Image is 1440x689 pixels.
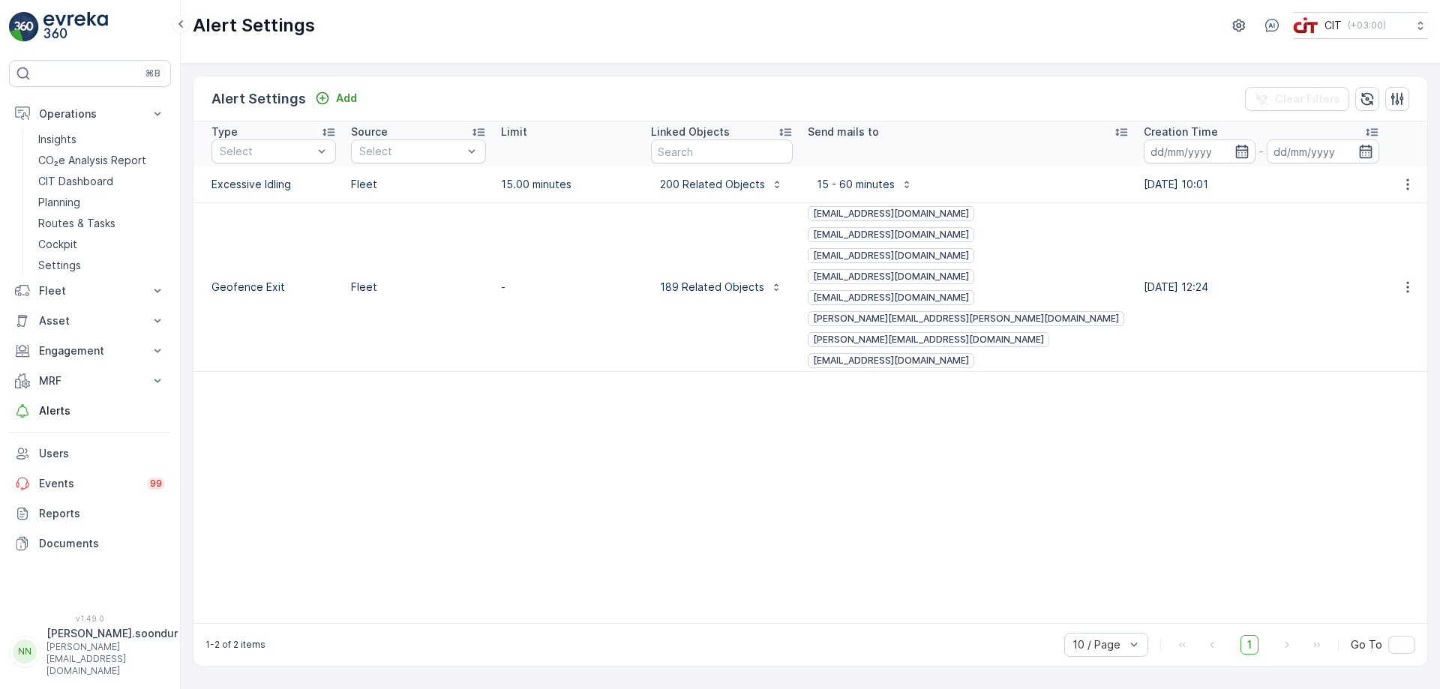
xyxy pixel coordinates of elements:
[38,258,81,273] p: Settings
[32,192,171,213] a: Planning
[38,216,115,231] p: Routes & Tasks
[660,177,765,192] p: 200 Related Objects
[9,396,171,426] a: Alerts
[193,166,343,202] td: Excessive Idling
[813,250,969,262] span: [EMAIL_ADDRESS][DOMAIN_NAME]
[32,255,171,276] a: Settings
[193,13,315,37] p: Alert Settings
[38,132,76,147] p: Insights
[336,91,357,106] p: Add
[1245,87,1349,111] button: Clear Filters
[9,366,171,396] button: MRF
[1267,139,1379,163] input: dd/mm/yyyy
[211,88,306,109] p: Alert Settings
[32,171,171,192] a: CIT Dashboard
[813,334,1044,346] span: [PERSON_NAME][EMAIL_ADDRESS][DOMAIN_NAME]
[501,124,527,139] p: Limit
[1275,91,1340,106] p: Clear Filters
[39,343,141,358] p: Engagement
[39,536,165,551] p: Documents
[9,336,171,366] button: Engagement
[32,234,171,255] a: Cockpit
[9,614,171,623] span: v 1.49.0
[145,67,160,79] p: ⌘B
[149,477,162,490] p: 99
[651,124,730,139] p: Linked Objects
[660,280,764,295] p: 189 Related Objects
[38,237,77,252] p: Cockpit
[1293,17,1318,34] img: cit-logo_pOk6rL0.png
[9,12,39,42] img: logo
[211,124,238,139] p: Type
[9,469,171,499] a: Events99
[32,129,171,150] a: Insights
[9,439,171,469] a: Users
[813,229,969,241] span: [EMAIL_ADDRESS][DOMAIN_NAME]
[1293,12,1428,39] button: CIT(+03:00)
[39,506,165,521] p: Reports
[1324,18,1342,33] p: CIT
[1351,637,1382,652] span: Go To
[351,124,388,139] p: Source
[813,208,969,220] span: [EMAIL_ADDRESS][DOMAIN_NAME]
[32,213,171,234] a: Routes & Tasks
[9,499,171,529] a: Reports
[39,446,165,461] p: Users
[343,166,493,202] td: Fleet
[1144,124,1218,139] p: Creation Time
[651,139,793,163] input: Search
[13,640,37,664] div: NN
[9,276,171,306] button: Fleet
[205,639,265,651] p: 1-2 of 2 items
[32,150,171,171] a: CO₂e Analysis Report
[501,177,636,192] p: 15.00 minutes
[39,403,165,418] p: Alerts
[808,124,879,139] p: Send mails to
[220,144,313,159] p: Select
[39,373,141,388] p: MRF
[808,172,922,196] button: 15 - 60 minutes
[38,174,113,189] p: CIT Dashboard
[651,275,791,299] button: 189 Related Objects
[493,202,643,371] td: -
[9,626,171,677] button: NN[PERSON_NAME].soondur[PERSON_NAME][EMAIL_ADDRESS][DOMAIN_NAME]
[38,195,80,210] p: Planning
[1136,166,1387,202] td: [DATE] 10:01
[39,283,141,298] p: Fleet
[9,99,171,129] button: Operations
[1348,19,1386,31] p: ( +03:00 )
[343,202,493,371] td: Fleet
[1258,142,1264,160] p: -
[359,144,463,159] p: Select
[1240,635,1258,655] span: 1
[46,626,178,641] p: [PERSON_NAME].soondur
[1136,202,1387,371] td: [DATE] 12:24
[39,106,141,121] p: Operations
[813,292,969,304] span: [EMAIL_ADDRESS][DOMAIN_NAME]
[46,641,178,677] p: [PERSON_NAME][EMAIL_ADDRESS][DOMAIN_NAME]
[651,172,792,196] button: 200 Related Objects
[813,355,969,367] span: [EMAIL_ADDRESS][DOMAIN_NAME]
[1144,139,1256,163] input: dd/mm/yyyy
[813,271,969,283] span: [EMAIL_ADDRESS][DOMAIN_NAME]
[193,202,343,371] td: Geofence Exit
[39,313,141,328] p: Asset
[43,12,108,42] img: logo_light-DOdMpM7g.png
[39,476,138,491] p: Events
[309,89,363,107] button: Add
[9,529,171,559] a: Documents
[817,177,895,192] p: 15 - 60 minutes
[813,313,1119,325] span: [PERSON_NAME][EMAIL_ADDRESS][PERSON_NAME][DOMAIN_NAME]
[38,153,146,168] p: CO₂e Analysis Report
[9,306,171,336] button: Asset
